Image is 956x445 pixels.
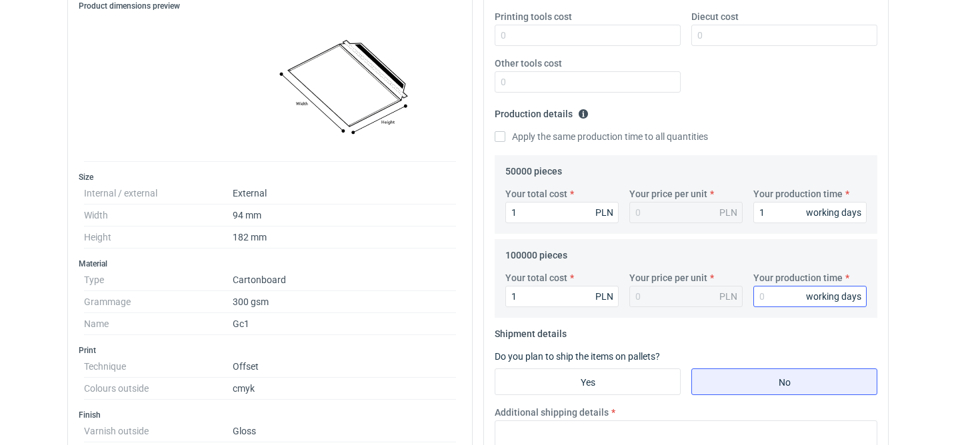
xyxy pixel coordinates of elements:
[629,187,707,201] label: Your price per unit
[233,356,456,378] dd: Offset
[595,206,613,219] div: PLN
[84,226,233,248] dt: Height
[806,290,861,303] div: working days
[495,25,681,46] input: 0
[233,205,456,226] dd: 94 mm
[84,313,233,335] dt: Name
[719,290,737,303] div: PLN
[505,202,619,223] input: 0
[233,291,456,313] dd: 300 gsm
[753,202,867,223] input: 0
[233,17,456,156] img: courier_envelope
[753,271,843,284] label: Your production time
[495,368,681,395] label: Yes
[79,410,461,420] h3: Finish
[595,290,613,303] div: PLN
[753,286,867,307] input: 0
[233,183,456,205] dd: External
[84,183,233,205] dt: Internal / external
[84,356,233,378] dt: Technique
[233,313,456,335] dd: Gc1
[495,10,572,23] label: Printing tools cost
[753,187,843,201] label: Your production time
[79,1,461,11] h3: Product dimensions preview
[691,25,877,46] input: 0
[233,378,456,400] dd: cmyk
[505,161,562,177] legend: 50000 pieces
[505,244,567,260] legend: 100000 pieces
[233,269,456,291] dd: Cartonboard
[84,291,233,313] dt: Grammage
[495,57,562,70] label: Other tools cost
[84,420,233,442] dt: Varnish outside
[495,323,567,339] legend: Shipment details
[691,368,877,395] label: No
[79,172,461,183] h3: Size
[233,420,456,442] dd: Gloss
[79,258,461,269] h3: Material
[505,187,567,201] label: Your total cost
[495,406,609,419] label: Additional shipping details
[806,206,861,219] div: working days
[233,226,456,248] dd: 182 mm
[495,71,681,93] input: 0
[495,351,660,362] label: Do you plan to ship the items on pallets?
[691,10,739,23] label: Diecut cost
[719,206,737,219] div: PLN
[629,271,707,284] label: Your price per unit
[495,130,708,143] label: Apply the same production time to all quantities
[84,378,233,400] dt: Colours outside
[495,103,589,119] legend: Production details
[84,205,233,226] dt: Width
[79,345,461,356] h3: Print
[505,271,567,284] label: Your total cost
[84,269,233,291] dt: Type
[505,286,619,307] input: 0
